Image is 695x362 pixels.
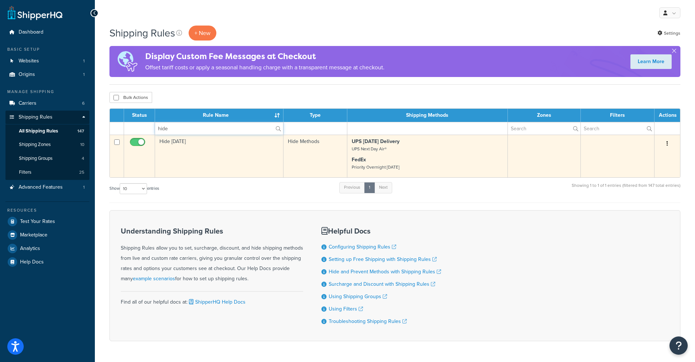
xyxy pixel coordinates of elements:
[5,124,89,138] li: All Shipping Rules
[5,152,89,165] li: Shipping Groups
[82,155,84,162] span: 4
[155,109,283,122] th: Rule Name : activate to sort column ascending
[5,124,89,138] a: All Shipping Rules 147
[145,62,385,73] p: Offset tariff costs or apply a seasonal handling charge with a transparent message at checkout.
[77,128,84,134] span: 147
[364,182,375,193] a: 1
[572,181,680,197] div: Showing 1 to 1 of 1 entries (filtered from 147 total entries)
[5,152,89,165] a: Shipping Groups 4
[5,68,89,81] li: Origins
[155,122,283,135] input: Search
[655,109,680,122] th: Actions
[5,207,89,213] div: Resources
[145,50,385,62] h4: Display Custom Fee Messages at Checkout
[329,243,396,251] a: Configuring Shipping Rules
[5,68,89,81] a: Origins 1
[188,298,246,306] a: ShipperHQ Help Docs
[347,109,508,122] th: Shipping Methods
[121,291,303,307] div: Find all of our helpful docs at:
[83,58,85,64] span: 1
[329,317,407,325] a: Troubleshooting Shipping Rules
[5,97,89,110] a: Carriers 6
[19,155,53,162] span: Shipping Groups
[352,146,387,152] small: UPS Next Day Air®
[329,268,441,276] a: Hide and Prevent Methods with Shipping Rules
[19,100,36,107] span: Carriers
[20,219,55,225] span: Test Your Rates
[374,182,392,193] a: Next
[19,29,43,35] span: Dashboard
[352,138,399,145] strong: UPS [DATE] Delivery
[20,259,44,265] span: Help Docs
[19,72,35,78] span: Origins
[121,227,303,284] div: Shipping Rules allow you to set, surcharge, discount, and hide shipping methods from live and cus...
[352,164,399,170] small: Priority Overnight [DATE]
[329,280,435,288] a: Surcharge and Discount with Shipping Rules
[329,293,387,300] a: Using Shipping Groups
[155,135,283,177] td: Hide [DATE]
[19,128,58,134] span: All Shipping Rules
[321,227,441,235] h3: Helpful Docs
[109,92,152,103] button: Bulk Actions
[80,142,84,148] span: 10
[83,184,85,190] span: 1
[283,135,347,177] td: Hide Methods
[5,215,89,228] a: Test Your Rates
[508,122,580,135] input: Search
[19,169,31,176] span: Filters
[630,54,672,69] a: Learn More
[352,156,366,163] strong: FedEx
[5,138,89,151] a: Shipping Zones 10
[8,5,62,20] a: ShipperHQ Home
[79,169,84,176] span: 25
[5,111,89,180] li: Shipping Rules
[508,109,581,122] th: Zones
[189,26,216,41] p: + New
[5,46,89,53] div: Basic Setup
[19,58,39,64] span: Websites
[124,109,155,122] th: Status
[133,275,175,282] a: example scenarios
[657,28,680,38] a: Settings
[5,138,89,151] li: Shipping Zones
[5,242,89,255] a: Analytics
[5,181,89,194] a: Advanced Features 1
[20,232,47,238] span: Marketplace
[5,54,89,68] a: Websites 1
[19,142,51,148] span: Shipping Zones
[581,122,654,135] input: Search
[5,255,89,269] a: Help Docs
[669,336,688,355] button: Open Resource Center
[5,166,89,179] li: Filters
[20,246,40,252] span: Analytics
[5,228,89,242] a: Marketplace
[329,305,363,313] a: Using Filters
[83,72,85,78] span: 1
[109,46,145,77] img: duties-banner-06bc72dcb5fe05cb3f9472aba00be2ae8eb53ab6f0d8bb03d382ba314ac3c341.png
[5,181,89,194] li: Advanced Features
[329,255,437,263] a: Setting up Free Shipping with Shipping Rules
[5,166,89,179] a: Filters 25
[5,111,89,124] a: Shipping Rules
[121,227,303,235] h3: Understanding Shipping Rules
[19,114,53,120] span: Shipping Rules
[581,109,655,122] th: Filters
[283,109,347,122] th: Type
[82,100,85,107] span: 6
[120,183,147,194] select: Showentries
[5,97,89,110] li: Carriers
[109,183,159,194] label: Show entries
[339,182,365,193] a: Previous
[5,54,89,68] li: Websites
[5,26,89,39] a: Dashboard
[19,184,63,190] span: Advanced Features
[109,26,175,40] h1: Shipping Rules
[5,89,89,95] div: Manage Shipping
